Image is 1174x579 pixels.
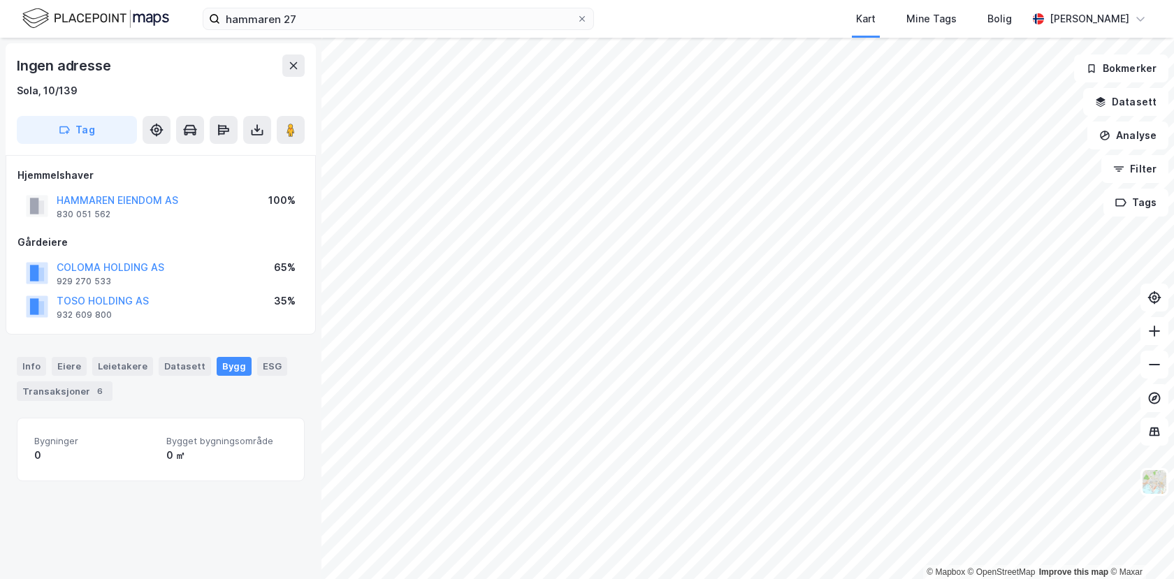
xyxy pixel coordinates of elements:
[927,567,965,577] a: Mapbox
[92,357,153,375] div: Leietakere
[1141,469,1168,495] img: Z
[217,357,252,375] div: Bygg
[906,10,957,27] div: Mine Tags
[17,82,78,99] div: Sola, 10/139
[1087,122,1168,149] button: Analyse
[166,435,287,447] span: Bygget bygningsområde
[1083,88,1168,116] button: Datasett
[166,447,287,464] div: 0 ㎡
[17,381,113,401] div: Transaksjoner
[93,384,107,398] div: 6
[1104,512,1174,579] iframe: Chat Widget
[34,447,155,464] div: 0
[987,10,1012,27] div: Bolig
[159,357,211,375] div: Datasett
[1103,189,1168,217] button: Tags
[52,357,87,375] div: Eiere
[268,192,296,209] div: 100%
[17,116,137,144] button: Tag
[968,567,1036,577] a: OpenStreetMap
[57,276,111,287] div: 929 270 533
[257,357,287,375] div: ESG
[57,309,112,321] div: 932 609 800
[1039,567,1108,577] a: Improve this map
[1104,512,1174,579] div: Kontrollprogram for chat
[17,234,304,251] div: Gårdeiere
[1101,155,1168,183] button: Filter
[22,6,169,31] img: logo.f888ab2527a4732fd821a326f86c7f29.svg
[220,8,577,29] input: Søk på adresse, matrikkel, gårdeiere, leietakere eller personer
[17,54,113,77] div: Ingen adresse
[17,357,46,375] div: Info
[274,259,296,276] div: 65%
[274,293,296,309] div: 35%
[1074,54,1168,82] button: Bokmerker
[17,167,304,184] div: Hjemmelshaver
[1050,10,1129,27] div: [PERSON_NAME]
[856,10,876,27] div: Kart
[57,209,110,220] div: 830 051 562
[34,435,155,447] span: Bygninger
